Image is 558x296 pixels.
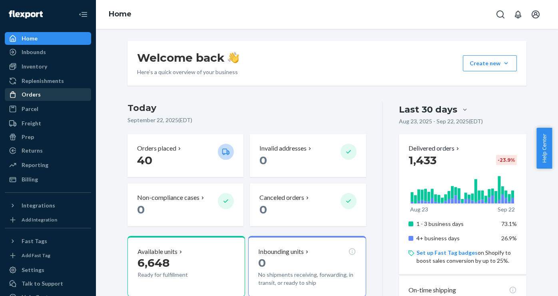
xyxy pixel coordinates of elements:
[259,193,304,202] p: Canceled orders
[410,205,428,213] p: Aug 23
[258,271,356,287] p: No shipments receiving, forwarding, in transit, or ready to ship
[259,203,267,216] span: 0
[137,144,176,153] p: Orders placed
[250,183,366,226] button: Canceled orders 0
[463,55,517,71] button: Create new
[22,280,63,288] div: Talk to Support
[5,199,91,212] button: Integrations
[137,68,239,76] p: Here’s a quick overview of your business
[128,102,366,115] h3: Today
[22,161,48,169] div: Reporting
[9,10,43,18] img: Flexport logo
[5,144,91,157] a: Returns
[5,131,91,143] a: Prep
[409,144,461,153] button: Delivered orders
[5,32,91,45] a: Home
[22,266,44,274] div: Settings
[22,201,55,209] div: Integrations
[22,147,43,155] div: Returns
[5,46,91,58] a: Inbounds
[22,175,38,183] div: Billing
[22,252,50,259] div: Add Fast Tag
[5,264,91,276] a: Settings
[22,62,47,70] div: Inventory
[501,220,517,227] span: 73.1%
[22,133,34,141] div: Prep
[22,77,64,85] div: Replenishments
[496,155,517,165] div: -23.9 %
[128,116,366,124] p: September 22, 2025 ( EDT )
[399,117,483,125] p: Aug 23, 2025 - Sep 22, 2025 ( EDT )
[22,91,41,99] div: Orders
[137,50,239,65] h1: Welcome back
[138,271,211,279] p: Ready for fulfillment
[128,183,243,226] button: Non-compliance cases 0
[22,105,38,113] div: Parcel
[102,3,138,26] ol: breadcrumbs
[5,75,91,87] a: Replenishments
[5,215,91,225] a: Add Integration
[138,256,169,270] span: 6,648
[5,173,91,186] a: Billing
[137,203,145,216] span: 0
[137,193,199,202] p: Non-compliance cases
[138,247,177,256] p: Available units
[258,247,304,256] p: Inbounding units
[259,144,307,153] p: Invalid addresses
[5,159,91,171] a: Reporting
[417,249,517,265] p: on Shopify to boost sales conversion by up to 25%.
[250,134,366,177] button: Invalid addresses 0
[22,119,41,127] div: Freight
[417,220,495,228] p: 1 - 3 business days
[409,153,436,167] span: 1,433
[501,235,517,242] span: 26.9%
[258,256,266,270] span: 0
[5,277,91,290] a: Talk to Support
[498,205,515,213] p: Sep 22
[259,153,267,167] span: 0
[5,251,91,260] a: Add Fast Tag
[128,134,243,177] button: Orders placed 40
[5,103,91,115] a: Parcel
[137,153,152,167] span: 40
[492,6,508,22] button: Open Search Box
[22,34,38,42] div: Home
[510,6,526,22] button: Open notifications
[5,117,91,130] a: Freight
[5,235,91,248] button: Fast Tags
[22,48,46,56] div: Inbounds
[5,60,91,73] a: Inventory
[417,249,478,256] a: Set up Fast Tag badges
[5,88,91,101] a: Orders
[528,6,544,22] button: Open account menu
[417,234,495,242] p: 4+ business days
[22,237,47,245] div: Fast Tags
[536,128,552,169] button: Help Center
[228,52,239,63] img: hand-wave emoji
[409,286,456,295] p: On-time shipping
[22,216,57,223] div: Add Integration
[399,103,457,116] div: Last 30 days
[75,6,91,22] button: Close Navigation
[109,10,132,18] a: Home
